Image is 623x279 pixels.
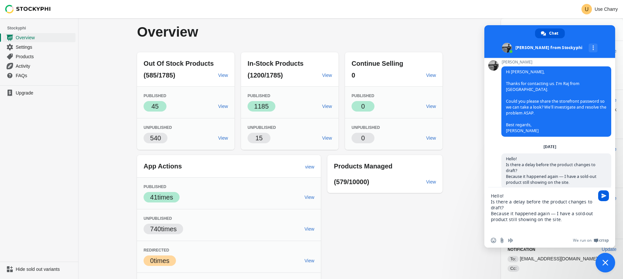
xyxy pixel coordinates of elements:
[599,238,609,243] span: Crisp
[3,52,76,61] a: Products
[16,34,74,41] span: Overview
[573,238,609,243] a: We run onCrisp
[216,132,231,144] a: View
[304,226,314,232] span: View
[579,3,620,16] button: Avatar with initials UUse Charry
[137,25,318,39] p: Overview
[426,179,436,184] span: View
[334,163,392,170] span: Products Managed
[320,69,335,81] a: View
[352,72,355,79] span: 0
[5,5,51,13] img: Stockyphi
[3,88,76,97] a: Upgrade
[501,60,611,64] span: [PERSON_NAME]
[424,176,439,188] a: View
[320,100,335,112] a: View
[508,238,513,243] span: Audio message
[549,28,558,38] span: Chat
[144,184,166,189] span: Published
[508,255,616,262] p: [EMAIL_ADDRESS][DOMAIN_NAME]
[3,71,76,80] a: FAQs
[218,135,228,141] span: View
[302,255,317,267] a: View
[218,73,228,78] span: View
[303,161,317,173] a: view
[150,134,161,142] span: 540
[3,61,76,71] a: Activity
[218,104,228,109] span: View
[352,94,374,98] span: Published
[322,104,332,109] span: View
[508,247,597,252] h3: Notification
[361,134,365,142] span: 0
[596,253,615,272] a: Close chat
[426,104,436,109] span: View
[302,191,317,203] a: View
[424,132,439,144] a: View
[322,135,332,141] span: View
[302,223,317,235] a: View
[16,266,74,272] span: Hide sold out variants
[16,44,74,50] span: Settings
[320,132,335,144] a: View
[248,94,270,98] span: Published
[602,247,616,252] span: Update
[3,33,76,42] a: Overview
[352,125,380,130] span: Unpublished
[491,187,596,233] textarea: Compose your message...
[334,178,369,185] span: (579/10000)
[322,73,332,78] span: View
[305,164,314,169] span: view
[151,103,159,110] span: 45
[424,69,439,81] a: View
[16,90,74,96] span: Upgrade
[352,60,403,67] span: Continue Selling
[144,248,169,253] span: Redirected
[598,190,609,201] span: Send
[304,258,314,263] span: View
[426,135,436,141] span: View
[150,194,173,201] span: 41 times
[150,225,177,233] span: 740 times
[144,216,172,221] span: Unpublished
[506,156,597,185] span: Hello! Is there a delay before the product changes to draft? Because it happened again — I have a...
[3,42,76,52] a: Settings
[7,25,78,31] span: Stockyphi
[361,103,365,110] span: 0
[248,60,303,67] span: In-Stock Products
[599,243,619,255] button: Update
[424,100,439,112] a: View
[585,7,589,12] text: U
[508,256,518,262] span: To:
[491,238,496,243] span: Insert an emoji
[216,100,231,112] a: View
[426,73,436,78] span: View
[255,133,263,143] p: 15
[248,72,283,79] span: (1200/1785)
[150,257,169,264] span: 0 times
[581,4,592,14] span: Avatar with initials U
[595,7,618,12] p: Use Charry
[144,125,172,130] span: Unpublished
[3,265,76,274] a: Hide sold out variants
[499,238,505,243] span: Send a file
[508,265,519,272] span: Cc:
[144,72,175,79] span: (585/1785)
[16,63,74,69] span: Activity
[216,69,231,81] a: View
[254,103,269,110] span: 1185
[506,69,606,133] span: Hi [PERSON_NAME], Thanks for contacting us. I'm Raj from [GEOGRAPHIC_DATA]. Could you please shar...
[16,72,74,79] span: FAQs
[248,125,276,130] span: Unpublished
[304,195,314,200] span: View
[16,53,74,60] span: Products
[144,60,214,67] span: Out Of Stock Products
[573,238,592,243] span: We run on
[144,94,166,98] span: Published
[544,145,556,149] div: [DATE]
[535,28,565,38] a: Chat
[144,163,182,170] span: App Actions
